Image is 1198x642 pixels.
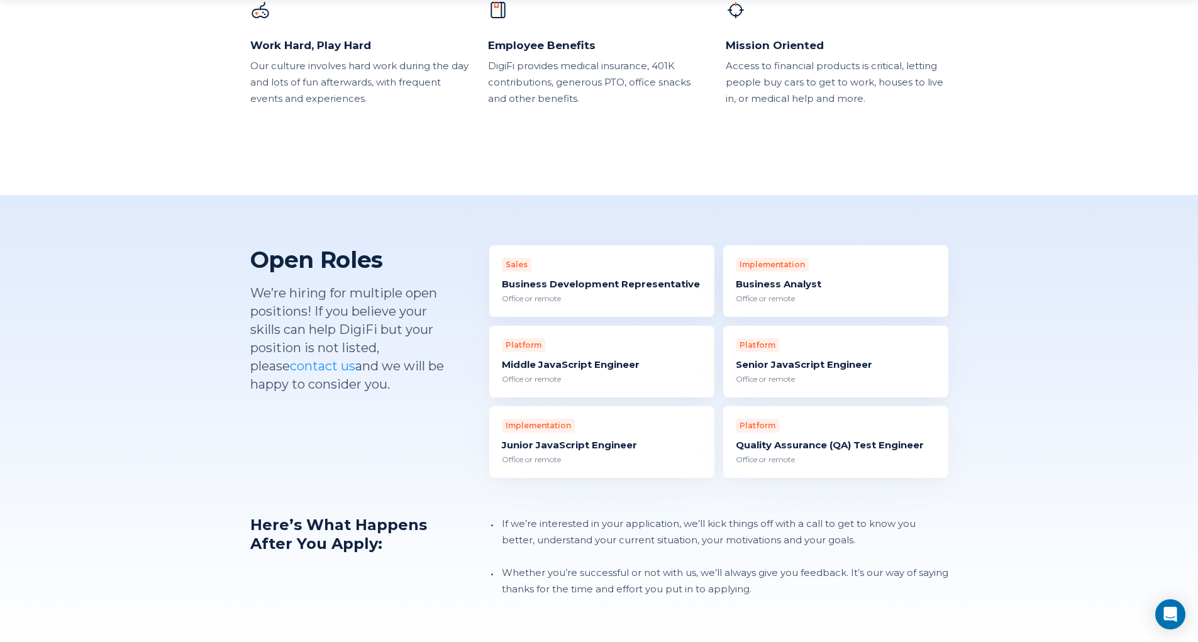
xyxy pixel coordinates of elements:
[736,374,936,385] div: Office or remote
[502,293,702,304] div: Office or remote
[250,58,473,107] div: Our culture involves hard work during the day and lots of fun afterwards, with frequent events an...
[488,58,711,107] div: DigiFi provides medical insurance, 401K contributions, generous PTO, office snacks and other bene...
[502,374,702,385] div: Office or remote
[736,258,809,272] div: Implementation
[502,454,702,465] div: Office or remote
[499,516,948,548] li: If we’re interested in your application, we’ll kick things off with a call to get to know you bet...
[502,338,545,352] div: Platform
[250,284,452,394] p: We’re hiring for multiple open positions! If you believe your skills can help DigiFi but your pos...
[736,439,936,451] div: Quality Assurance (QA) Test Engineer
[502,278,702,291] div: Business Development Representative
[290,358,355,374] a: contact us
[736,293,936,304] div: Office or remote
[726,58,948,107] div: Access to financial products is critical, letting people buy cars to get to work, houses to live ...
[250,245,452,274] h2: Open Roles
[736,454,936,465] div: Office or remote
[488,38,711,53] div: Employee Benefits
[726,38,948,53] div: Mission Oriented
[502,439,702,451] div: Junior JavaScript Engineer
[736,358,936,371] div: Senior JavaScript Engineer
[250,516,452,597] h3: Here’s what happens after you apply:
[1155,599,1185,629] div: Open Intercom Messenger
[250,38,473,53] div: Work Hard, Play Hard
[736,278,936,291] div: Business Analyst
[502,358,702,371] div: Middle JavaScript Engineer
[502,419,575,433] div: Implementation
[736,419,779,433] div: Platform
[502,258,531,272] div: Sales
[736,338,779,352] div: Platform
[499,565,948,597] li: Whether you’re successful or not with us, we’ll always give you feedback. It’s our way of saying ...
